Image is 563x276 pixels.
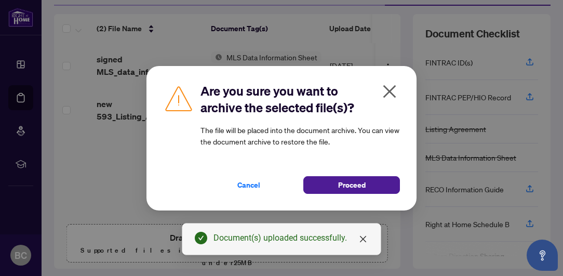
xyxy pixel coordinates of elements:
span: Cancel [237,177,260,193]
a: Close [357,233,369,245]
article: The file will be placed into the document archive. You can view the document archive to restore t... [200,124,400,147]
div: Document(s) uploaded successfully. [213,232,368,244]
h2: Are you sure you want to archive the selected file(s)? [200,83,400,116]
button: Cancel [200,176,297,194]
span: close [359,235,367,243]
span: Proceed [338,177,366,193]
img: Caution Icon [163,83,194,114]
span: close [381,83,398,100]
span: check-circle [195,232,207,244]
button: Proceed [303,176,400,194]
button: Open asap [527,240,558,271]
